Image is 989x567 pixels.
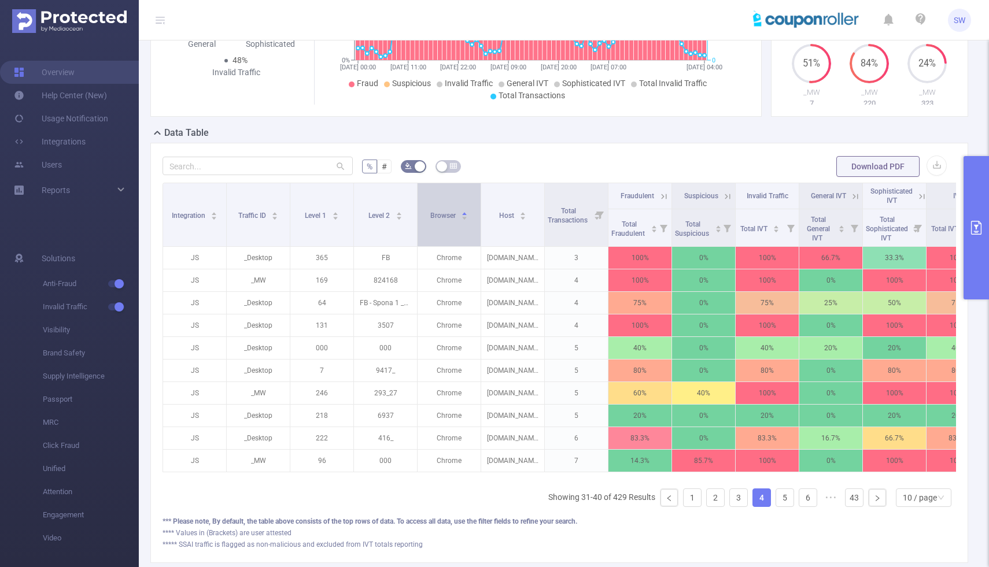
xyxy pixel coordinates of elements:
[846,489,863,506] a: 43
[799,314,862,336] p: 0%
[608,314,671,336] p: 100%
[807,216,830,242] span: Total General IVT
[211,215,217,218] i: icon: caret-down
[499,91,565,100] span: Total Transactions
[481,292,544,314] p: [DOMAIN_NAME]
[392,79,431,88] span: Suspicious
[211,210,217,217] div: Sort
[863,360,926,381] p: 80%
[227,405,290,427] p: _Desktop
[481,427,544,449] p: [DOMAIN_NAME]
[481,314,544,336] p: [DOMAIN_NAME]
[863,382,926,404] p: 100%
[608,360,671,381] p: 80%
[870,187,913,205] span: Sophisticated IVT
[507,79,548,88] span: General IVT
[736,269,799,291] p: 100%
[799,488,817,507] li: 6
[736,314,799,336] p: 100%
[863,247,926,269] p: 33.3%
[163,247,226,269] p: JS
[736,247,799,269] p: 100%
[368,212,392,220] span: Level 2
[481,405,544,427] p: [DOMAIN_NAME]
[167,38,236,50] div: General
[305,212,328,220] span: Level 1
[545,382,608,404] p: 5
[43,527,139,550] span: Video
[238,212,268,220] span: Traffic ID
[163,360,226,381] p: JS
[163,157,353,175] input: Search...
[684,192,718,200] span: Suspicious
[227,450,290,472] p: _MW
[481,269,544,291] p: [DOMAIN_NAME]
[290,382,353,404] p: 246
[672,337,735,359] p: 0%
[898,98,956,109] p: 323
[672,427,735,449] p: 0%
[520,215,526,218] i: icon: caret-down
[799,489,817,506] a: 6
[172,212,207,220] span: Integration
[481,247,544,269] p: [DOMAIN_NAME]
[706,488,725,507] li: 2
[354,450,417,472] p: 000
[953,192,964,200] span: IVT
[799,247,862,269] p: 66.7%
[290,360,353,381] p: 7
[592,183,608,246] i: Filter menu
[715,224,721,227] i: icon: caret-up
[14,130,86,153] a: Integrations
[730,489,747,506] a: 3
[42,247,75,270] span: Solutions
[651,224,658,231] div: Sort
[608,337,671,359] p: 40%
[163,539,956,550] div: ***** SSAI traffic is flagged as non-malicious and excluded from IVT totals reporting
[164,126,209,140] h2: Data Table
[660,488,678,507] li: Previous Page
[354,382,417,404] p: 293_27
[272,210,278,214] i: icon: caret-up
[545,247,608,269] p: 3
[850,59,889,68] span: 84%
[357,79,378,88] span: Fraud
[836,156,920,177] button: Download PDF
[42,179,70,202] a: Reports
[776,489,794,506] a: 5
[271,210,278,217] div: Sort
[846,209,862,246] i: Filter menu
[655,209,671,246] i: Filter menu
[736,337,799,359] p: 40%
[227,360,290,381] p: _Desktop
[163,427,226,449] p: JS
[354,337,417,359] p: 000
[863,427,926,449] p: 66.7%
[202,66,271,79] div: Invalid Traffic
[719,209,735,246] i: Filter menu
[845,488,863,507] li: 43
[43,365,139,388] span: Supply Intelligence
[545,292,608,314] p: 4
[608,247,671,269] p: 100%
[43,457,139,480] span: Unified
[773,228,780,231] i: icon: caret-down
[799,337,862,359] p: 20%
[545,360,608,381] p: 5
[43,318,139,342] span: Visibility
[839,224,845,227] i: icon: caret-up
[675,220,711,238] span: Total Suspicious
[931,225,960,233] span: Total IVT
[863,450,926,472] p: 100%
[163,337,226,359] p: JS
[840,87,898,98] p: _MW
[43,388,139,411] span: Passport
[418,247,481,269] p: Chrome
[799,360,862,381] p: 0%
[462,210,468,214] i: icon: caret-up
[799,382,862,404] p: 0%
[747,192,788,200] span: Invalid Traffic
[227,292,290,314] p: _Desktop
[773,224,780,231] div: Sort
[418,450,481,472] p: Chrome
